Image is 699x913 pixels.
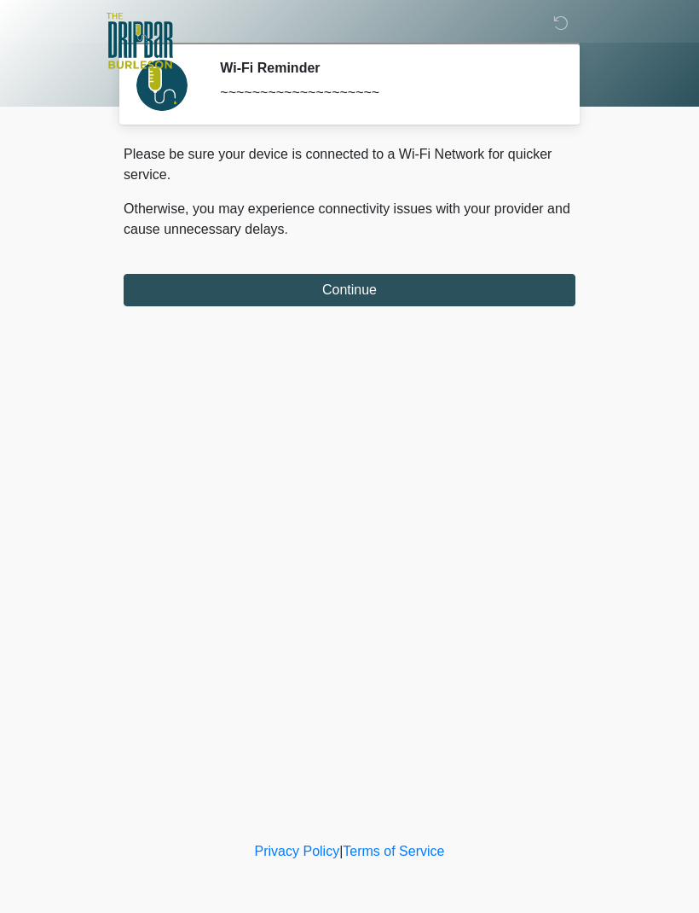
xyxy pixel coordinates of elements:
img: The DRIPBaR - Burleson Logo [107,13,173,69]
img: Agent Avatar [136,60,188,111]
a: | [339,844,343,858]
a: Terms of Service [343,844,444,858]
span: . [285,222,288,236]
div: ~~~~~~~~~~~~~~~~~~~~ [220,83,550,103]
p: Otherwise, you may experience connectivity issues with your provider and cause unnecessary delays [124,199,575,240]
p: Please be sure your device is connected to a Wi-Fi Network for quicker service. [124,144,575,185]
a: Privacy Policy [255,844,340,858]
button: Continue [124,274,575,306]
